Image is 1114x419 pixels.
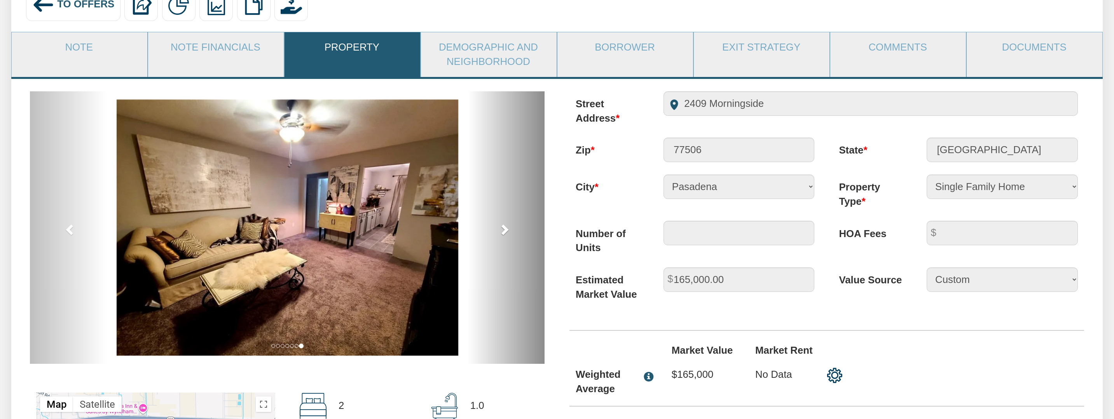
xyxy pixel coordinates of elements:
label: City [564,175,651,194]
label: Number of Units [564,221,651,255]
p: $165,000 [672,367,731,382]
label: Estimated Market Value [564,267,651,302]
a: Property [285,32,419,63]
label: Value Source [827,267,915,287]
button: Toggle fullscreen view [256,396,271,412]
img: 582976 [117,100,458,356]
div: Weighted Average [576,367,638,396]
p: No Data [755,367,814,382]
label: HOA Fees [827,221,915,241]
label: State [827,138,915,157]
a: Exit Strategy [694,32,829,63]
button: Show street map [40,396,73,412]
a: Demographic and Neighborhood [421,32,556,77]
a: Documents [967,32,1102,63]
label: Property Type [827,175,915,209]
a: Comments [830,32,965,63]
label: Zip [564,138,651,157]
a: Note Financials [148,32,283,63]
img: settings.png [827,367,843,384]
label: Market Rent [743,343,827,358]
a: Note [12,32,147,63]
label: Street Address [564,91,651,126]
button: Show satellite imagery [73,396,122,412]
a: Borrower [557,32,692,63]
p: 2 [339,393,344,418]
label: Market Value [659,343,743,358]
p: 1.0 [470,393,484,418]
